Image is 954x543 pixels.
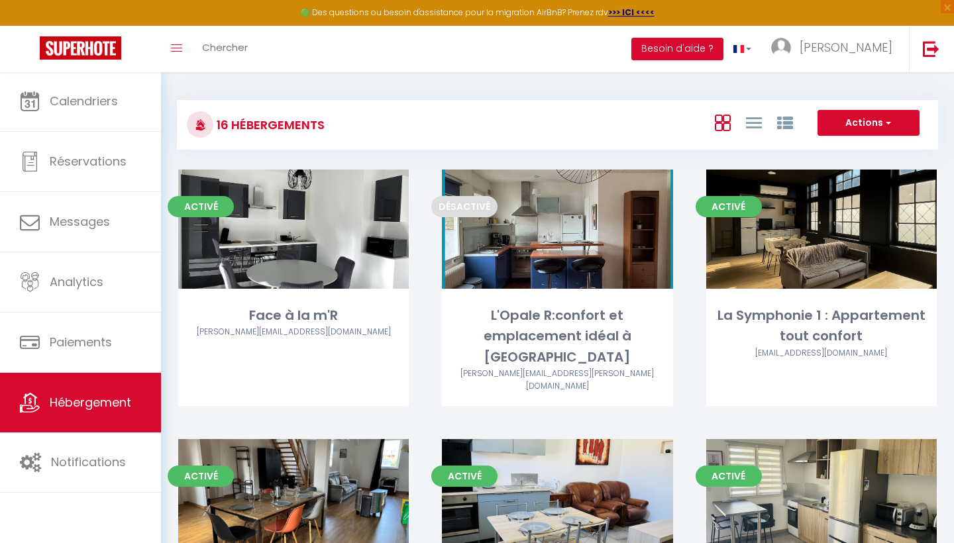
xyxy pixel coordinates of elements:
img: Super Booking [40,36,121,60]
span: Messages [50,213,110,230]
span: Activé [168,196,234,217]
span: Réservations [50,153,127,170]
span: Notifications [51,454,126,470]
div: Face à la m'R [178,305,409,326]
a: >>> ICI <<<< [608,7,655,18]
span: Paiements [50,334,112,350]
span: Chercher [202,40,248,54]
a: Vue en Liste [746,111,762,133]
div: Airbnb [706,347,937,360]
a: ... [PERSON_NAME] [761,26,909,72]
div: Airbnb [442,368,672,393]
span: Activé [696,466,762,487]
span: Désactivé [431,196,498,217]
div: L'Opale R:confort et emplacement idéal à [GEOGRAPHIC_DATA] [442,305,672,368]
span: Activé [168,466,234,487]
a: Chercher [192,26,258,72]
span: [PERSON_NAME] [800,39,892,56]
button: Besoin d'aide ? [631,38,723,60]
span: Activé [431,466,498,487]
span: Activé [696,196,762,217]
div: Airbnb [178,326,409,338]
div: La Symphonie 1 : Appartement tout confort [706,305,937,347]
a: Vue par Groupe [777,111,793,133]
span: Calendriers [50,93,118,109]
a: Vue en Box [715,111,731,133]
img: ... [771,38,791,58]
button: Actions [818,110,920,136]
span: Analytics [50,273,103,290]
img: logout [923,40,939,57]
h3: 16 Hébergements [213,110,325,140]
span: Hébergement [50,394,131,411]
